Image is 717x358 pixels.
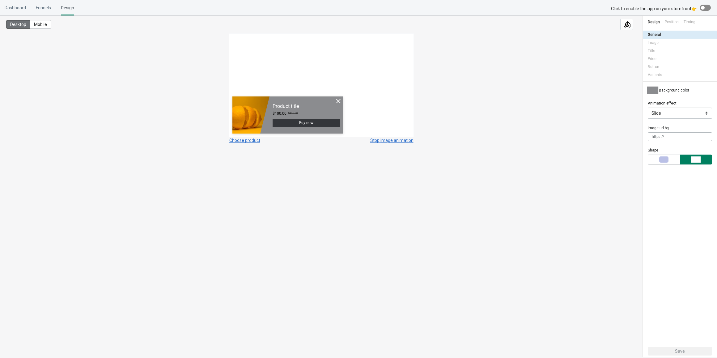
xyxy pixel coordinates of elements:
[659,87,689,93] label: Background color
[30,20,51,29] button: Mobile
[648,31,712,39] div: General
[611,6,697,12] div: Click to enable the app on your storefront 👉
[648,55,712,63] div: Price
[229,138,260,143] button: Choose product
[648,39,712,47] div: Image
[229,34,414,137] iframe: widget
[648,47,712,55] div: Title
[665,16,679,28] div: Position
[370,138,414,143] button: Stop image animation
[34,22,47,27] span: Mobile
[648,125,669,131] label: Image url bg
[648,71,712,79] div: Variants
[648,147,658,153] label: Shape
[6,20,30,29] button: Desktop
[648,63,712,71] div: Button
[648,16,660,28] div: Design
[648,100,677,106] label: Animation effect
[10,22,26,27] span: Desktop
[684,16,695,28] div: Timing
[648,132,704,141] input: https://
